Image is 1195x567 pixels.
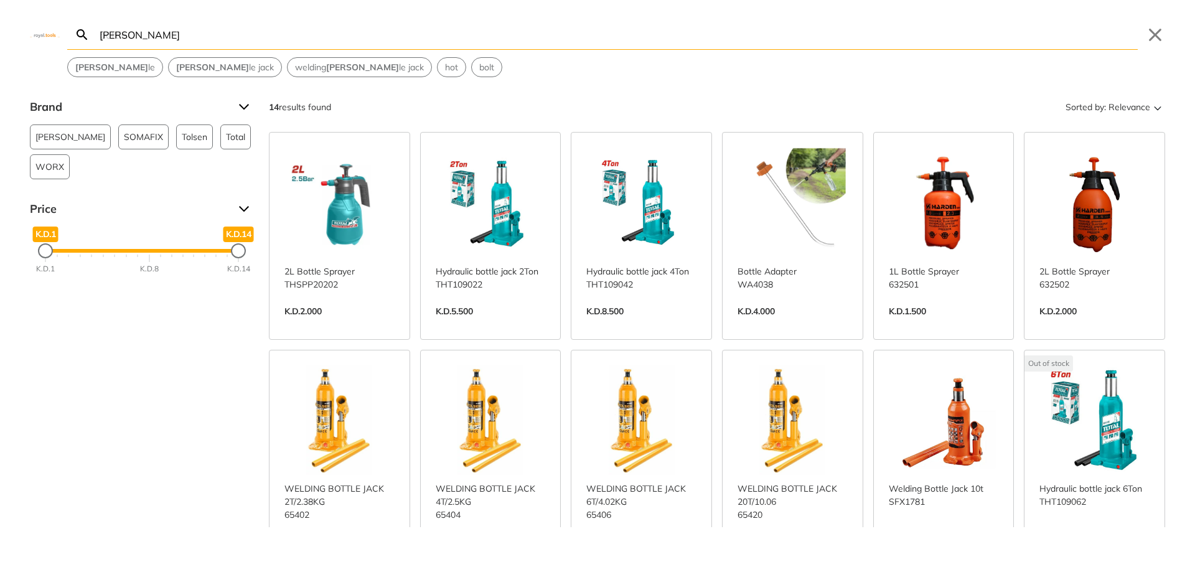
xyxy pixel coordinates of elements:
[220,124,251,149] button: Total
[75,27,90,42] svg: Search
[75,62,148,73] strong: [PERSON_NAME]
[97,20,1138,49] input: Search…
[295,61,424,74] span: welding le jack
[226,125,245,149] span: Total
[118,124,169,149] button: SOMAFIX
[30,97,229,117] span: Brand
[68,58,162,77] button: Select suggestion: bottle
[269,97,331,117] div: results found
[38,243,53,258] div: Minimum Price
[231,243,246,258] div: Maximum Price
[169,58,281,77] button: Select suggestion: bottle jack
[471,57,502,77] div: Suggestion: bolt
[75,61,155,74] span: le
[182,125,207,149] span: Tolsen
[140,263,159,274] div: K.D.8
[176,62,249,73] strong: [PERSON_NAME]
[437,57,466,77] div: Suggestion: hot
[168,57,282,77] div: Suggestion: bottle jack
[445,61,458,74] span: hot
[67,57,163,77] div: Suggestion: bottle
[287,57,432,77] div: Suggestion: welding bottle jack
[1108,97,1150,117] span: Relevance
[479,61,494,74] span: bolt
[30,154,70,179] button: WORX
[227,263,250,274] div: K.D.14
[36,263,55,274] div: K.D.1
[1145,25,1165,45] button: Close
[176,61,274,74] span: le jack
[472,58,502,77] button: Select suggestion: bolt
[35,125,105,149] span: [PERSON_NAME]
[438,58,466,77] button: Select suggestion: hot
[1150,100,1165,115] svg: Sort
[30,32,60,37] img: Close
[124,125,163,149] span: SOMAFIX
[30,199,229,219] span: Price
[326,62,399,73] strong: [PERSON_NAME]
[1063,97,1165,117] button: Sorted by:Relevance Sort
[176,124,213,149] button: Tolsen
[288,58,431,77] button: Select suggestion: welding bottle jack
[269,101,279,113] strong: 14
[1024,355,1073,372] div: Out of stock
[35,155,64,179] span: WORX
[30,124,111,149] button: [PERSON_NAME]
